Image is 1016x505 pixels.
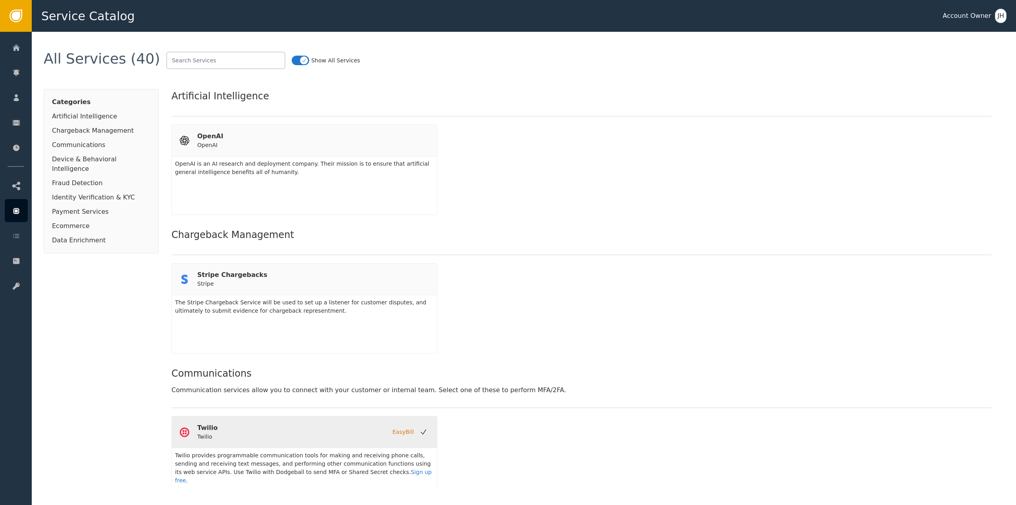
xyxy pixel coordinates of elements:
[171,89,991,116] div: Artificial Intelligence
[197,141,223,149] div: OpenAI
[52,140,150,150] div: Communications
[175,161,429,175] span: OpenAI is an AI research and deployment company. Their mission is to ensure that artificial gener...
[175,469,432,484] a: Sign up free
[52,112,150,121] div: Artificial Intelligence
[171,366,991,408] div: Communications
[52,207,150,217] div: Payment Services
[44,52,160,69] div: All Services (40)
[175,299,426,314] span: The Stripe Chargeback Service will be used to set up a listener for customer disputes, and ultima...
[52,221,150,231] div: Ecommerce
[175,452,432,484] span: Twilio provides programmable communication tools for making and receiving phone calls, sending an...
[197,270,267,280] div: Stripe Chargebacks
[52,236,150,245] div: Data Enrichment
[197,423,217,433] div: Twilio
[41,7,135,25] span: Service Catalog
[197,132,223,141] div: OpenAI
[393,428,414,436] div: EasyBill
[311,56,360,65] label: Show All Services
[943,11,991,21] div: Account Owner
[52,126,150,135] div: Chargeback Management
[197,280,267,288] div: Stripe
[52,155,150,174] div: Device & Behavioral Intelligence
[52,178,150,188] div: Fraud Detection
[995,9,1006,23] button: JH
[171,385,991,395] div: Communication services allow you to connect with your customer or internal team. Select one of th...
[166,52,285,69] input: Search Services
[52,97,150,107] span: Categories
[52,193,150,202] div: Identity Verification & KYC
[197,433,217,441] div: Twilio
[171,228,991,255] div: Chargeback Management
